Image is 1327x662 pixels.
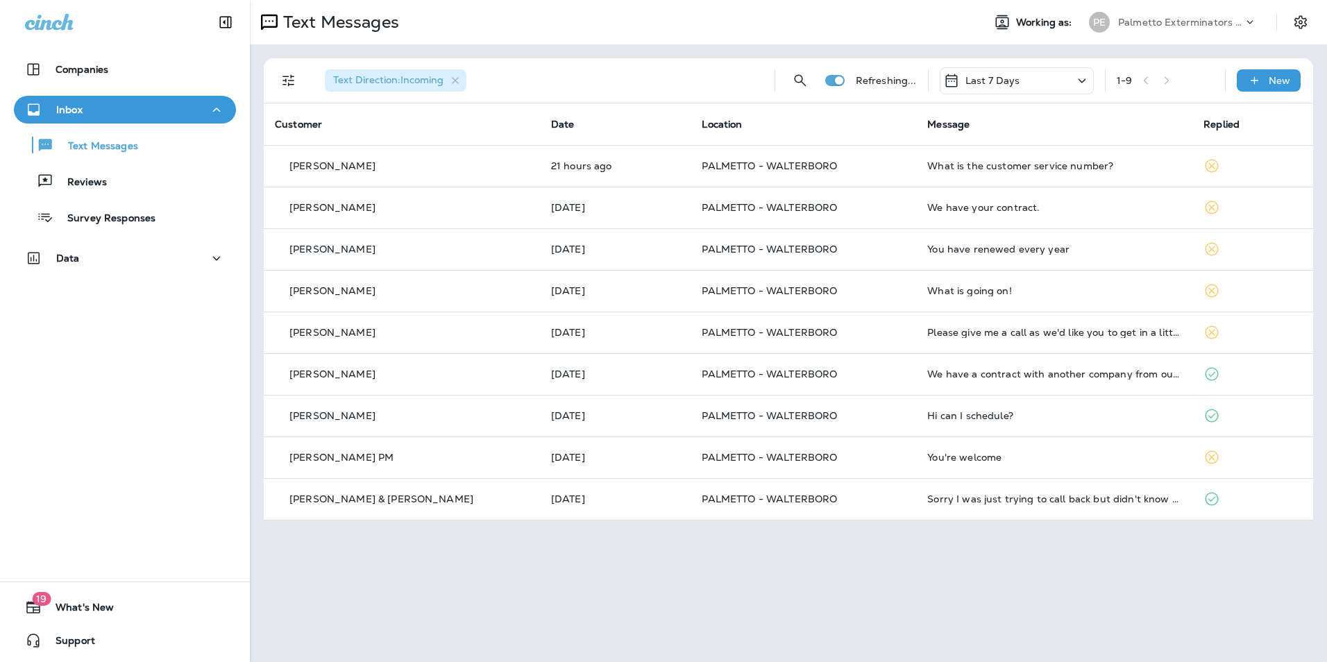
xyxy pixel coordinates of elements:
[32,592,51,606] span: 19
[702,326,837,339] span: PALMETTO - WALTERBORO
[551,327,680,338] p: Sep 9, 2025 11:59 AM
[206,8,245,36] button: Collapse Sidebar
[14,203,236,232] button: Survey Responses
[289,202,375,213] p: [PERSON_NAME]
[927,202,1181,213] div: We have your contract.
[927,118,970,130] span: Message
[702,201,837,214] span: PALMETTO - WALTERBORO
[14,167,236,196] button: Reviews
[14,130,236,160] button: Text Messages
[965,75,1020,86] p: Last 7 Days
[1089,12,1110,33] div: PE
[856,75,917,86] p: Refreshing...
[53,212,155,226] p: Survey Responses
[927,327,1181,338] div: Please give me a call as we'd like you to get in a little sooner than planned. We've seen a few t...
[702,368,837,380] span: PALMETTO - WALTERBORO
[927,244,1181,255] div: You have renewed every year
[14,593,236,621] button: 19What's New
[14,244,236,272] button: Data
[275,67,303,94] button: Filters
[551,160,680,171] p: Sep 9, 2025 04:23 PM
[289,160,375,171] p: [PERSON_NAME]
[289,452,394,463] p: [PERSON_NAME] PM
[551,118,575,130] span: Date
[927,160,1181,171] div: What is the customer service number?
[1203,118,1240,130] span: Replied
[289,244,375,255] p: [PERSON_NAME]
[551,493,680,504] p: Sep 8, 2025 08:16 AM
[289,327,375,338] p: [PERSON_NAME]
[1118,17,1243,28] p: Palmetto Exterminators LLC
[702,493,837,505] span: PALMETTO - WALTERBORO
[1117,75,1132,86] div: 1 - 9
[333,74,443,86] span: Text Direction : Incoming
[289,493,473,504] p: [PERSON_NAME] & [PERSON_NAME]
[927,493,1181,504] div: Sorry I was just trying to call back but didn't know which option to press on the menu. That is g...
[551,410,680,421] p: Sep 9, 2025 11:48 AM
[14,56,236,83] button: Companies
[702,409,837,422] span: PALMETTO - WALTERBORO
[1288,10,1313,35] button: Settings
[42,635,95,652] span: Support
[1269,75,1290,86] p: New
[702,451,837,464] span: PALMETTO - WALTERBORO
[278,12,399,33] p: Text Messages
[551,202,680,213] p: Sep 9, 2025 01:06 PM
[786,67,814,94] button: Search Messages
[1016,17,1075,28] span: Working as:
[927,410,1181,421] div: Hi can I schedule?
[702,118,742,130] span: Location
[56,64,108,75] p: Companies
[42,602,114,618] span: What's New
[927,452,1181,463] div: You're welcome
[551,285,680,296] p: Sep 9, 2025 12:05 PM
[275,118,322,130] span: Customer
[551,368,680,380] p: Sep 9, 2025 11:52 AM
[702,160,837,172] span: PALMETTO - WALTERBORO
[54,140,138,153] p: Text Messages
[927,285,1181,296] div: What is going on!
[289,410,375,421] p: [PERSON_NAME]
[927,368,1181,380] div: We have a contract with another company from our builder but will transfer termite service to you...
[14,96,236,124] button: Inbox
[14,627,236,654] button: Support
[551,244,680,255] p: Sep 9, 2025 12:38 PM
[289,368,375,380] p: [PERSON_NAME]
[56,104,83,115] p: Inbox
[289,285,375,296] p: [PERSON_NAME]
[551,452,680,463] p: Sep 8, 2025 01:11 PM
[702,285,837,297] span: PALMETTO - WALTERBORO
[702,243,837,255] span: PALMETTO - WALTERBORO
[325,69,466,92] div: Text Direction:Incoming
[53,176,107,189] p: Reviews
[56,253,80,264] p: Data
